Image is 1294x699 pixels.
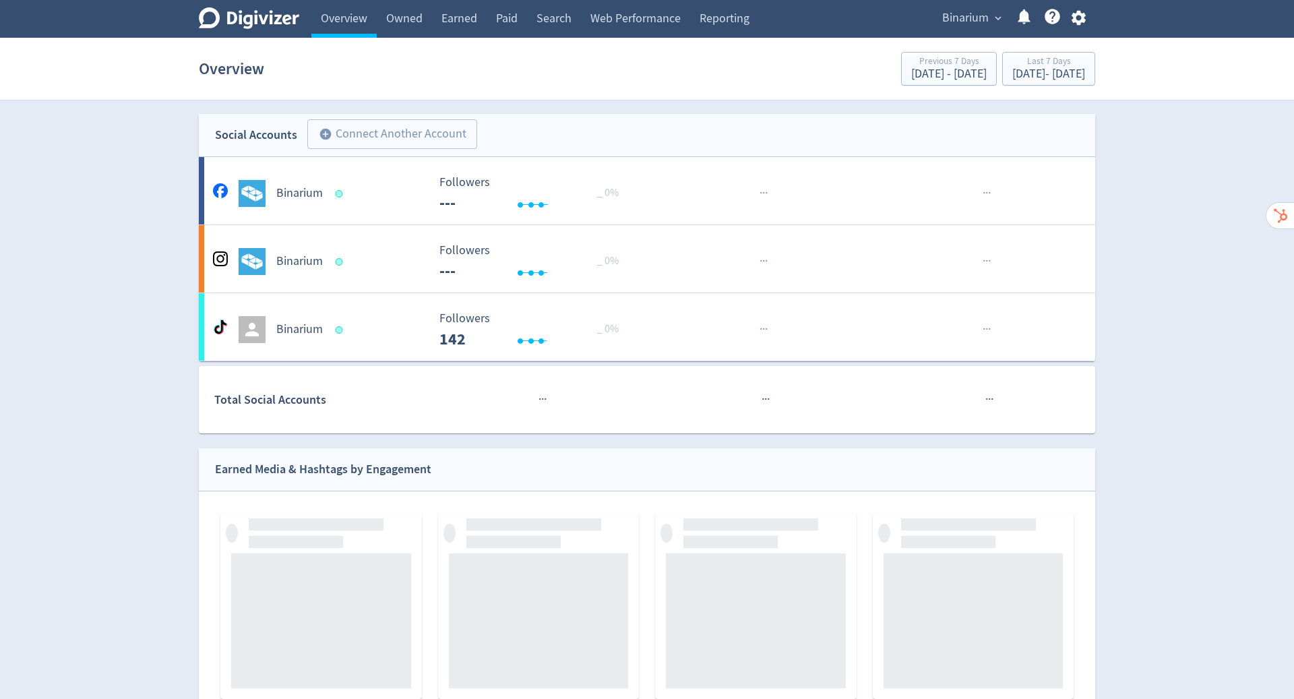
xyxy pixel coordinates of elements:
span: · [760,253,762,270]
span: · [985,391,988,408]
svg: Followers --- [433,244,635,280]
span: _ 0% [597,254,619,268]
span: · [985,185,988,202]
svg: Followers --- [433,176,635,212]
a: Binarium Followers --- _ 0% Followers 142 ······ [199,293,1095,361]
span: · [765,185,768,202]
span: · [765,321,768,338]
h5: Binarium [276,322,323,338]
span: Data last synced: 1 Oct 2025, 9:02pm (AEST) [336,190,347,197]
div: Social Accounts [215,125,297,145]
span: · [988,253,991,270]
span: · [767,391,770,408]
h1: Overview [199,47,264,90]
span: expand_more [992,12,1004,24]
span: · [544,391,547,408]
span: · [985,321,988,338]
span: add_circle [319,127,332,141]
span: · [991,391,993,408]
span: · [760,321,762,338]
span: · [541,391,544,408]
span: · [762,391,764,408]
span: Data last synced: 1 Oct 2025, 3:02pm (AEST) [336,326,347,334]
span: · [764,391,767,408]
a: Connect Another Account [297,121,477,149]
span: _ 0% [597,186,619,200]
a: Binarium undefinedBinarium Followers --- Followers --- _ 0%······ [199,225,1095,293]
span: · [762,185,765,202]
img: Binarium undefined [239,180,266,207]
span: · [988,391,991,408]
span: · [983,185,985,202]
img: Binarium undefined [239,248,266,275]
button: Last 7 Days[DATE]- [DATE] [1002,52,1095,86]
svg: Followers --- [433,312,635,348]
div: Total Social Accounts [214,390,429,410]
a: Binarium undefinedBinarium Followers --- Followers --- _ 0%······ [199,157,1095,224]
span: · [765,253,768,270]
span: · [988,185,991,202]
span: · [760,185,762,202]
span: · [988,321,991,338]
button: Connect Another Account [307,119,477,149]
span: · [762,253,765,270]
span: Binarium [942,7,989,29]
span: · [983,321,985,338]
span: · [985,253,988,270]
span: · [983,253,985,270]
div: Earned Media & Hashtags by Engagement [215,460,431,479]
div: [DATE] - [DATE] [911,68,987,80]
button: Previous 7 Days[DATE] - [DATE] [901,52,997,86]
span: Data last synced: 1 Oct 2025, 4:01pm (AEST) [336,258,347,266]
div: [DATE] - [DATE] [1012,68,1085,80]
div: Last 7 Days [1012,57,1085,68]
h5: Binarium [276,185,323,202]
span: _ 0% [597,322,619,336]
span: · [538,391,541,408]
div: Previous 7 Days [911,57,987,68]
span: · [762,321,765,338]
button: Binarium [937,7,1005,29]
h5: Binarium [276,253,323,270]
